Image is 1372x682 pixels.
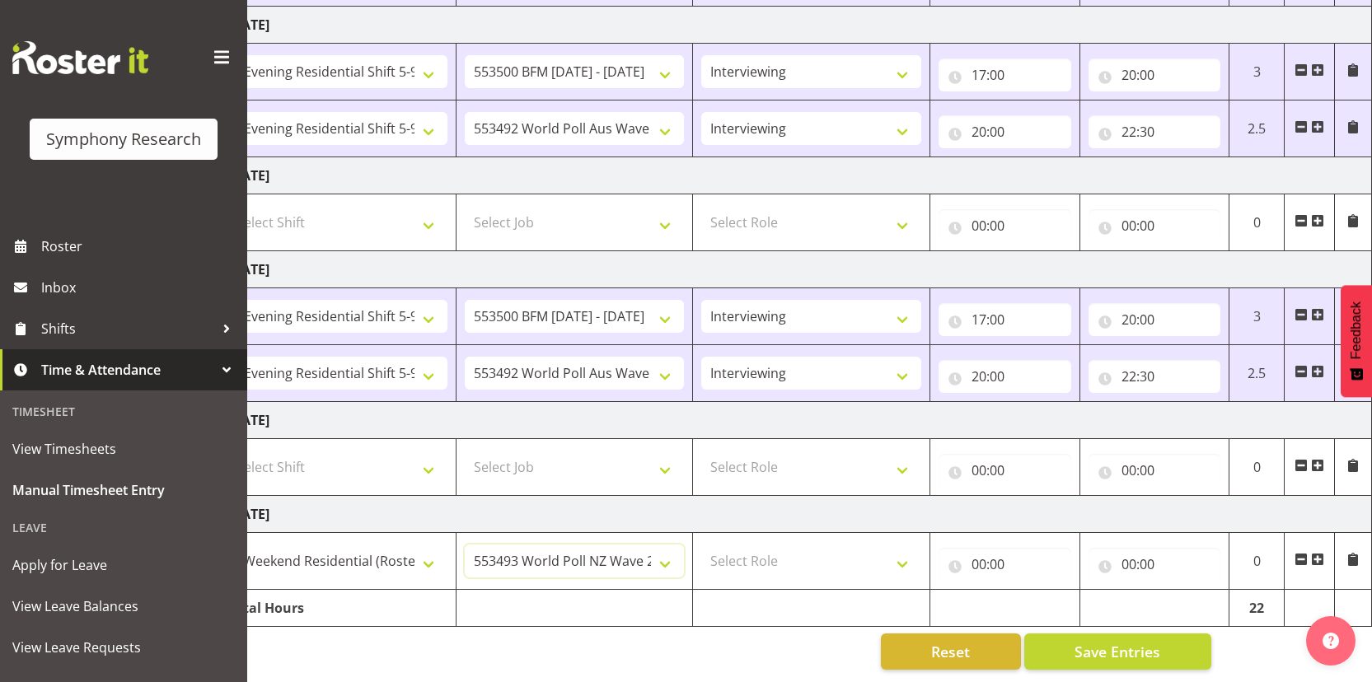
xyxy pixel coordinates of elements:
[12,478,235,502] span: Manual Timesheet Entry
[939,360,1071,393] input: Click to select...
[939,58,1071,91] input: Click to select...
[1349,301,1364,359] span: Feedback
[12,594,235,619] span: View Leave Balances
[4,511,243,544] div: Leave
[1229,345,1285,402] td: 2.5
[1089,548,1221,581] input: Click to select...
[939,454,1071,487] input: Click to select...
[939,548,1071,581] input: Click to select...
[12,635,235,660] span: View Leave Requests
[939,115,1071,148] input: Click to select...
[1229,44,1285,100] td: 3
[1341,285,1372,397] button: Feedback - Show survey
[219,251,1372,288] td: [DATE]
[4,428,243,469] a: View Timesheets
[4,544,243,586] a: Apply for Leave
[41,275,239,300] span: Inbox
[1229,100,1285,157] td: 2.5
[46,127,201,152] div: Symphony Research
[4,469,243,511] a: Manual Timesheet Entry
[219,496,1372,533] td: [DATE]
[1089,58,1221,91] input: Click to select...
[1229,533,1285,590] td: 0
[1229,288,1285,345] td: 3
[1089,303,1221,336] input: Click to select...
[219,402,1372,439] td: [DATE]
[1075,641,1160,662] span: Save Entries
[939,303,1071,336] input: Click to select...
[1089,209,1221,242] input: Click to select...
[12,437,235,461] span: View Timesheets
[1229,194,1285,251] td: 0
[12,553,235,577] span: Apply for Leave
[1323,633,1339,649] img: help-xxl-2.png
[1089,115,1221,148] input: Click to select...
[12,41,148,74] img: Rosterit website logo
[219,7,1372,44] td: [DATE]
[219,157,1372,194] td: [DATE]
[4,627,243,668] a: View Leave Requests
[1229,439,1285,496] td: 0
[1089,360,1221,393] input: Click to select...
[4,395,243,428] div: Timesheet
[41,234,239,259] span: Roster
[1024,633,1211,670] button: Save Entries
[41,357,214,382] span: Time & Attendance
[1229,590,1285,627] td: 22
[939,209,1071,242] input: Click to select...
[881,633,1021,670] button: Reset
[1089,454,1221,487] input: Click to select...
[41,316,214,341] span: Shifts
[4,586,243,627] a: View Leave Balances
[219,590,457,627] td: Total Hours
[931,641,970,662] span: Reset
